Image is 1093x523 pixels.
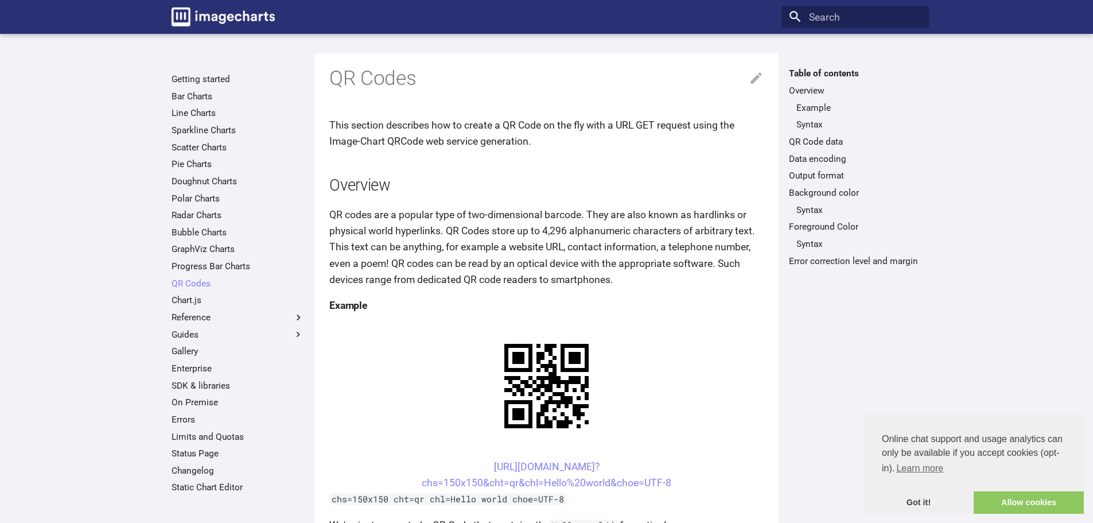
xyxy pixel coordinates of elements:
a: Radar Charts [172,210,304,221]
code: chs=150x150 cht=qr chl=Hello world choe=UTF-8 [329,493,567,505]
p: QR codes are a popular type of two-dimensional barcode. They are also known as hardlinks or physi... [329,207,764,288]
img: logo [172,7,275,26]
span: Online chat support and usage analytics can only be available if you accept cookies (opt-in). [882,432,1065,477]
h2: Overview [329,175,764,197]
a: Error correction level and margin [789,255,921,267]
a: Scatter Charts [172,142,304,153]
a: QR Code data [789,136,921,148]
a: Data encoding [789,153,921,165]
img: chart [484,324,609,448]
a: Output format [789,170,921,181]
a: Status Page [172,448,304,459]
a: On Premise [172,397,304,408]
a: Syntax [796,119,921,130]
a: Polar Charts [172,193,304,204]
a: Errors [172,414,304,425]
a: Changelog [172,465,304,476]
a: GraphViz Charts [172,243,304,255]
label: Table of contents [781,68,929,79]
a: Getting started [172,73,304,85]
a: dismiss cookie message [863,491,974,514]
a: Foreground Color [789,221,921,233]
a: [URL][DOMAIN_NAME]?chs=150x150&cht=qr&chl=Hello%20world&choe=UTF-8 [422,461,671,489]
a: Line Charts [172,107,304,119]
nav: Overview [789,102,921,131]
h1: QR Codes [329,65,764,92]
a: Example [796,102,921,114]
nav: Background color [789,204,921,216]
nav: Table of contents [781,68,929,266]
a: Progress Bar Charts [172,261,304,272]
a: Doughnut Charts [172,176,304,187]
input: Search [781,6,929,29]
nav: Foreground Color [789,238,921,250]
label: Guides [172,329,304,340]
a: allow cookies [974,491,1084,514]
a: Bubble Charts [172,227,304,238]
a: Background color [789,187,921,199]
a: Chart.js [172,295,304,306]
a: Syntax [796,238,921,250]
a: Bar Charts [172,91,304,102]
p: This section describes how to create a QR Code on the fly with a URL GET request using the Image-... [329,117,764,149]
a: Overview [789,85,921,96]
a: Syntax [796,204,921,216]
a: learn more about cookies [894,460,945,477]
a: Pie Charts [172,158,304,170]
h4: Example [329,297,764,313]
label: Reference [172,312,304,323]
a: SDK & libraries [172,380,304,392]
div: cookieconsent [863,414,1084,514]
a: Limits and Quotas [172,431,304,443]
a: Sparkline Charts [172,125,304,136]
a: Gallery [172,346,304,357]
a: Enterprise [172,363,304,374]
a: Static Chart Editor [172,482,304,493]
a: QR Codes [172,278,304,289]
a: Image-Charts documentation [166,2,280,31]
